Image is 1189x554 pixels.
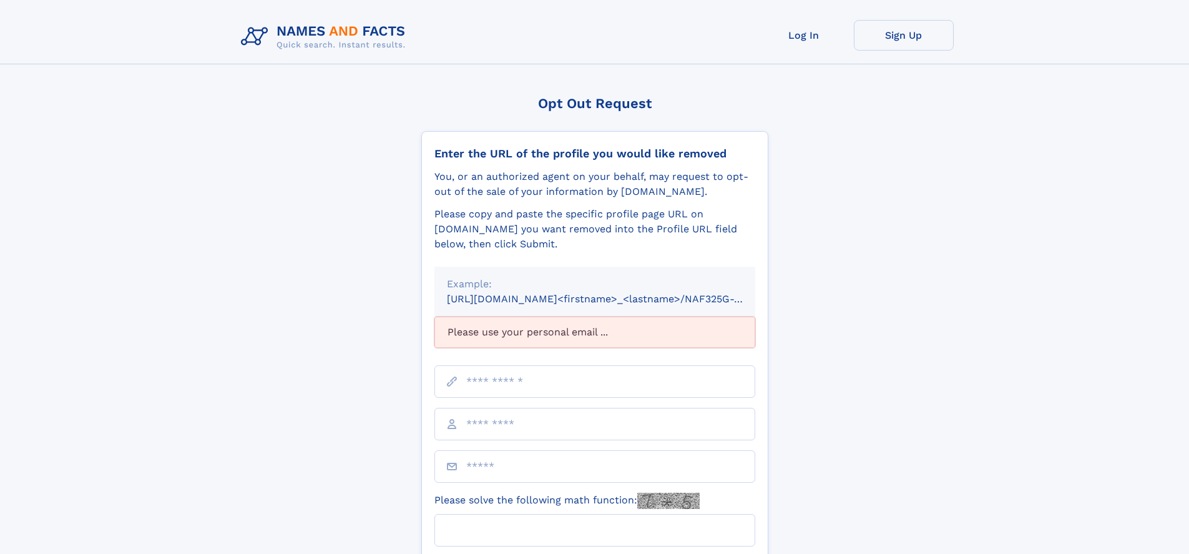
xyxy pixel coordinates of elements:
label: Please solve the following math function: [434,493,700,509]
a: Sign Up [854,20,954,51]
img: Logo Names and Facts [236,20,416,54]
a: Log In [754,20,854,51]
div: Opt Out Request [421,96,768,111]
div: Example: [447,277,743,292]
div: Please use your personal email ... [434,317,755,348]
div: Enter the URL of the profile you would like removed [434,147,755,161]
div: Please copy and paste the specific profile page URL on [DOMAIN_NAME] you want removed into the Pr... [434,207,755,252]
div: You, or an authorized agent on your behalf, may request to opt-out of the sale of your informatio... [434,169,755,199]
small: [URL][DOMAIN_NAME]<firstname>_<lastname>/NAF325G-xxxxxxxx [447,293,779,305]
